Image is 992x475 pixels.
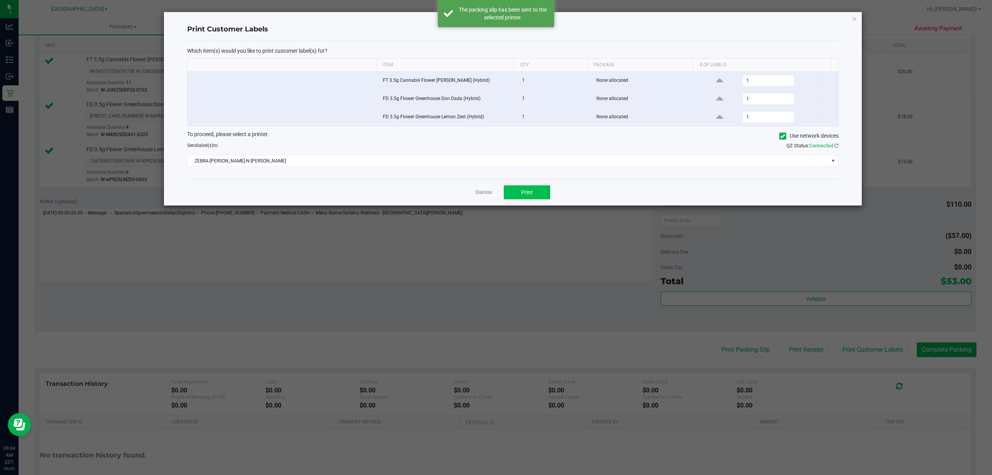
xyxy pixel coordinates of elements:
[198,143,213,148] span: label(s)
[779,132,839,140] label: Use network devices
[187,24,839,35] h4: Print Customer Labels
[517,90,592,108] td: 1
[693,59,831,72] th: # of labels
[517,72,592,90] td: 1
[8,413,31,436] iframe: Resource center
[181,130,844,142] div: To proceed, please select a printer.
[188,155,828,166] span: ZEBRA-[PERSON_NAME]-N-[PERSON_NAME]
[521,189,533,195] span: Print
[475,189,492,196] a: Dismiss
[592,72,699,90] td: None allocated
[809,143,833,149] span: Connected
[587,59,693,72] th: Package
[517,108,592,126] td: 1
[378,108,518,126] td: FD 3.5g Flower Greenhouse Lemon Zest (Hybrid)
[187,143,219,148] span: Send to:
[592,90,699,108] td: None allocated
[514,59,587,72] th: Qty
[378,90,518,108] td: FD 3.5g Flower Greenhouse Don Dada (Hybrid)
[504,185,550,199] button: Print
[187,47,839,54] p: Which item(s) would you like to print customer label(s) for?
[378,72,518,90] td: FT 3.5g Cannabis Flower [PERSON_NAME] (Hybrid)
[786,143,839,149] span: QZ Status:
[592,108,699,126] td: None allocated
[457,6,548,21] div: The packing slip has been sent to the selected printer.
[376,59,514,72] th: Item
